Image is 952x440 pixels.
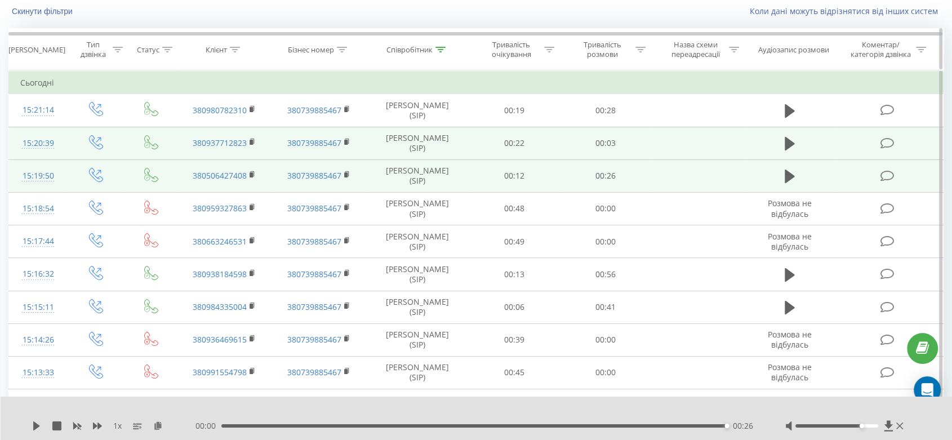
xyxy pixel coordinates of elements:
td: [PERSON_NAME] (SIP) [366,389,468,422]
td: 00:03 [560,127,651,159]
a: 380739885467 [287,269,341,279]
a: 380991554798 [193,367,247,377]
td: [PERSON_NAME] (SIP) [366,225,468,258]
div: Статус [137,45,159,55]
div: Тип дзвінка [77,40,110,59]
div: Accessibility label [859,424,864,428]
div: 15:14:26 [20,329,56,351]
div: Accessibility label [724,424,729,428]
a: 380739885467 [287,137,341,148]
span: Розмова не відбулась [768,362,812,383]
td: [PERSON_NAME] (SIP) [366,258,468,291]
td: 00:39 [469,323,560,356]
td: 00:13 [469,389,560,422]
div: 15:16:32 [20,263,56,285]
div: Коментар/категорія дзвінка [847,40,913,59]
span: 00:26 [733,420,753,432]
a: 380984335004 [193,301,247,312]
a: 380959327863 [193,203,247,214]
span: Розмова не відбулась [768,198,812,219]
td: [PERSON_NAME] (SIP) [366,94,468,127]
div: Аудіозапис розмови [758,45,829,55]
td: 00:22 [469,127,560,159]
button: Скинути фільтри [8,6,78,16]
div: 15:18:54 [20,198,56,220]
td: 00:28 [560,94,651,127]
span: Розмова не відбулась [768,329,812,350]
div: [PERSON_NAME] [8,45,65,55]
td: 00:45 [469,356,560,389]
td: Сьогодні [9,72,944,94]
a: 380663246531 [193,236,247,247]
a: 380739885467 [287,301,341,312]
div: 15:17:44 [20,230,56,252]
div: 15:13:33 [20,362,56,384]
td: 00:48 [469,192,560,225]
a: 380938184598 [193,269,247,279]
td: 00:19 [469,94,560,127]
a: 380506427408 [193,170,247,181]
a: 380936469615 [193,334,247,345]
td: 00:41 [560,291,651,323]
div: Назва схеми переадресації [666,40,726,59]
td: 00:06 [469,291,560,323]
div: 15:12:03 [20,394,56,416]
div: Open Intercom Messenger [914,376,941,403]
span: Розмова не відбулась [768,231,812,252]
td: 00:56 [560,258,651,291]
a: 380739885467 [287,203,341,214]
a: 380739885467 [287,236,341,247]
div: 15:15:11 [20,296,56,318]
td: 00:00 [560,356,651,389]
td: 00:12 [469,159,560,192]
td: 00:37 [560,389,651,422]
a: 380739885467 [287,367,341,377]
td: 00:00 [560,323,651,356]
span: 1 x [113,420,122,432]
td: [PERSON_NAME] (SIP) [366,127,468,159]
td: 00:00 [560,192,651,225]
td: [PERSON_NAME] (SIP) [366,356,468,389]
div: Співробітник [386,45,433,55]
a: 380739885467 [287,334,341,345]
td: 00:26 [560,159,651,192]
td: [PERSON_NAME] (SIP) [366,323,468,356]
div: 15:19:50 [20,165,56,187]
td: 00:49 [469,225,560,258]
div: Тривалість очікування [481,40,541,59]
td: 00:13 [469,258,560,291]
div: 15:21:14 [20,99,56,121]
div: Бізнес номер [288,45,334,55]
a: 380739885467 [287,105,341,115]
div: 15:20:39 [20,132,56,154]
a: 380937712823 [193,137,247,148]
a: 380980782310 [193,105,247,115]
a: Коли дані можуть відрізнятися вiд інших систем [750,6,944,16]
span: 00:00 [195,420,221,432]
a: 380739885467 [287,170,341,181]
td: [PERSON_NAME] (SIP) [366,291,468,323]
td: [PERSON_NAME] (SIP) [366,159,468,192]
td: 00:00 [560,225,651,258]
div: Клієнт [206,45,227,55]
td: [PERSON_NAME] (SIP) [366,192,468,225]
div: Тривалість розмови [572,40,633,59]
